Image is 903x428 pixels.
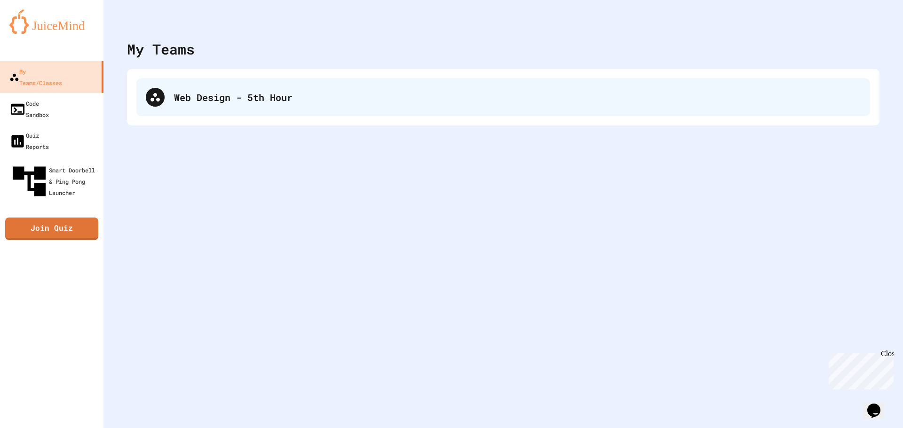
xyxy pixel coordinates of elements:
[127,39,195,60] div: My Teams
[825,350,894,389] iframe: chat widget
[174,90,861,104] div: Web Design - 5th Hour
[863,390,894,419] iframe: chat widget
[9,66,62,88] div: My Teams/Classes
[9,9,94,34] img: logo-orange.svg
[5,218,98,240] a: Join Quiz
[9,98,49,120] div: Code Sandbox
[9,162,100,201] div: Smart Doorbell & Ping Pong Launcher
[136,78,870,116] div: Web Design - 5th Hour
[9,130,49,152] div: Quiz Reports
[4,4,65,60] div: Chat with us now!Close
